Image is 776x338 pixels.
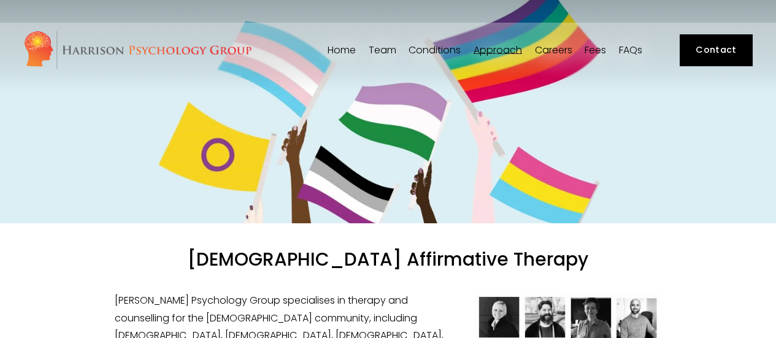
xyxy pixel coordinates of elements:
[369,45,396,55] span: Team
[409,44,461,56] a: folder dropdown
[535,44,572,56] a: Careers
[474,44,522,56] a: folder dropdown
[474,45,522,55] span: Approach
[680,34,753,67] a: Contact
[619,44,642,56] a: FAQs
[409,45,461,55] span: Conditions
[328,44,356,56] a: Home
[115,248,662,271] h1: [DEMOGRAPHIC_DATA] Affirmative Therapy
[369,44,396,56] a: folder dropdown
[23,30,252,70] img: Harrison Psychology Group
[585,44,606,56] a: Fees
